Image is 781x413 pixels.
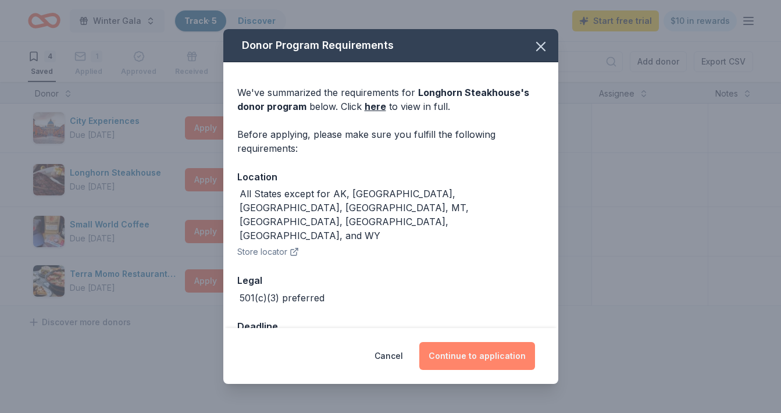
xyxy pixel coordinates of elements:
div: Legal [237,273,544,288]
a: here [365,99,386,113]
div: 501(c)(3) preferred [240,291,324,305]
div: All States except for AK, [GEOGRAPHIC_DATA], [GEOGRAPHIC_DATA], [GEOGRAPHIC_DATA], MT, [GEOGRAPHI... [240,187,544,243]
button: Store locator [237,245,299,259]
div: Deadline [237,319,544,334]
button: Continue to application [419,342,535,370]
div: Location [237,169,544,184]
button: Cancel [375,342,403,370]
div: Before applying, please make sure you fulfill the following requirements: [237,127,544,155]
div: Donor Program Requirements [223,29,558,62]
div: We've summarized the requirements for below. Click to view in full. [237,86,544,113]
